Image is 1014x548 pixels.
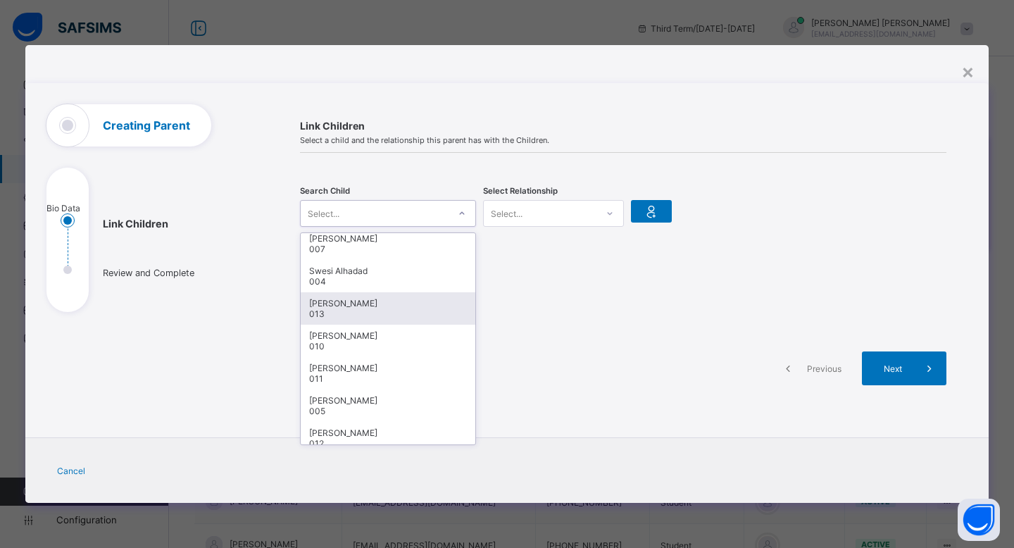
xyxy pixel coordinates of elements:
div: Swesi Alhadad [309,266,467,276]
div: [PERSON_NAME] [309,363,467,373]
span: Bio Data [46,203,80,213]
div: 005 [309,406,467,416]
span: Previous [805,363,844,374]
h1: Creating Parent [103,120,190,131]
span: Search Child [300,186,350,196]
span: Select Relationship [483,186,558,196]
div: Select... [491,200,522,227]
div: × [961,59,975,83]
div: [PERSON_NAME] [309,298,467,309]
span: Link Children [300,120,946,132]
div: [PERSON_NAME] [309,428,467,438]
div: Select... [308,200,339,227]
span: Next [872,363,913,374]
div: [PERSON_NAME] [309,395,467,406]
button: Open asap [958,499,1000,541]
span: Select a child and the relationship this parent has with the Children. [300,135,946,145]
div: Creating Parent [25,83,989,503]
div: 013 [309,309,467,319]
div: 010 [309,341,467,351]
span: Cancel [57,466,85,476]
div: 007 [309,244,467,254]
div: 004 [309,276,467,287]
div: 012 [309,438,467,449]
div: [PERSON_NAME] [309,330,467,341]
div: 011 [309,373,467,384]
div: [PERSON_NAME] [309,233,467,244]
